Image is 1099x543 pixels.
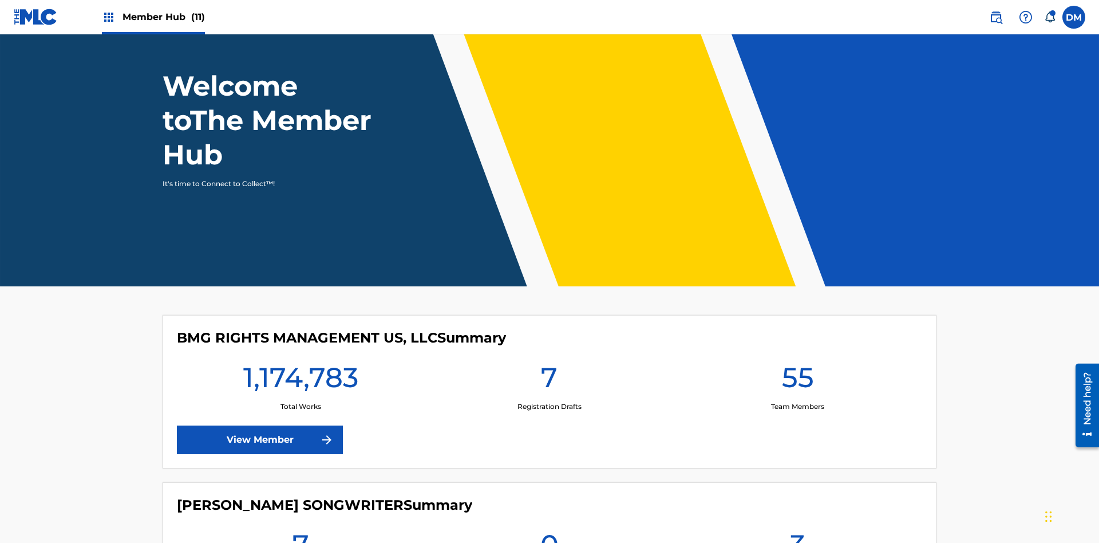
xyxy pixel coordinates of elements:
h1: 1,174,783 [243,360,358,402]
h1: Welcome to The Member Hub [163,69,377,172]
img: search [989,10,1003,24]
h1: 7 [541,360,558,402]
iframe: Resource Center [1067,359,1099,453]
div: User Menu [1062,6,1085,29]
p: Total Works [280,402,321,412]
h4: BMG RIGHTS MANAGEMENT US, LLC [177,329,506,347]
img: f7272a7cc735f4ea7f67.svg [320,433,334,447]
p: Registration Drafts [517,402,582,412]
p: Team Members [771,402,824,412]
img: Top Rightsholders [102,10,116,24]
span: Member Hub [122,10,205,23]
iframe: Chat Widget [1042,488,1099,543]
a: Public Search [985,6,1007,29]
h4: CLEO SONGWRITER [177,497,472,514]
img: help [1019,10,1033,24]
div: Notifications [1044,11,1055,23]
span: (11) [191,11,205,22]
div: Drag [1045,499,1052,534]
img: MLC Logo [14,9,58,25]
div: Help [1014,6,1037,29]
a: View Member [177,426,343,454]
p: It's time to Connect to Collect™! [163,179,361,189]
h1: 55 [782,360,814,402]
